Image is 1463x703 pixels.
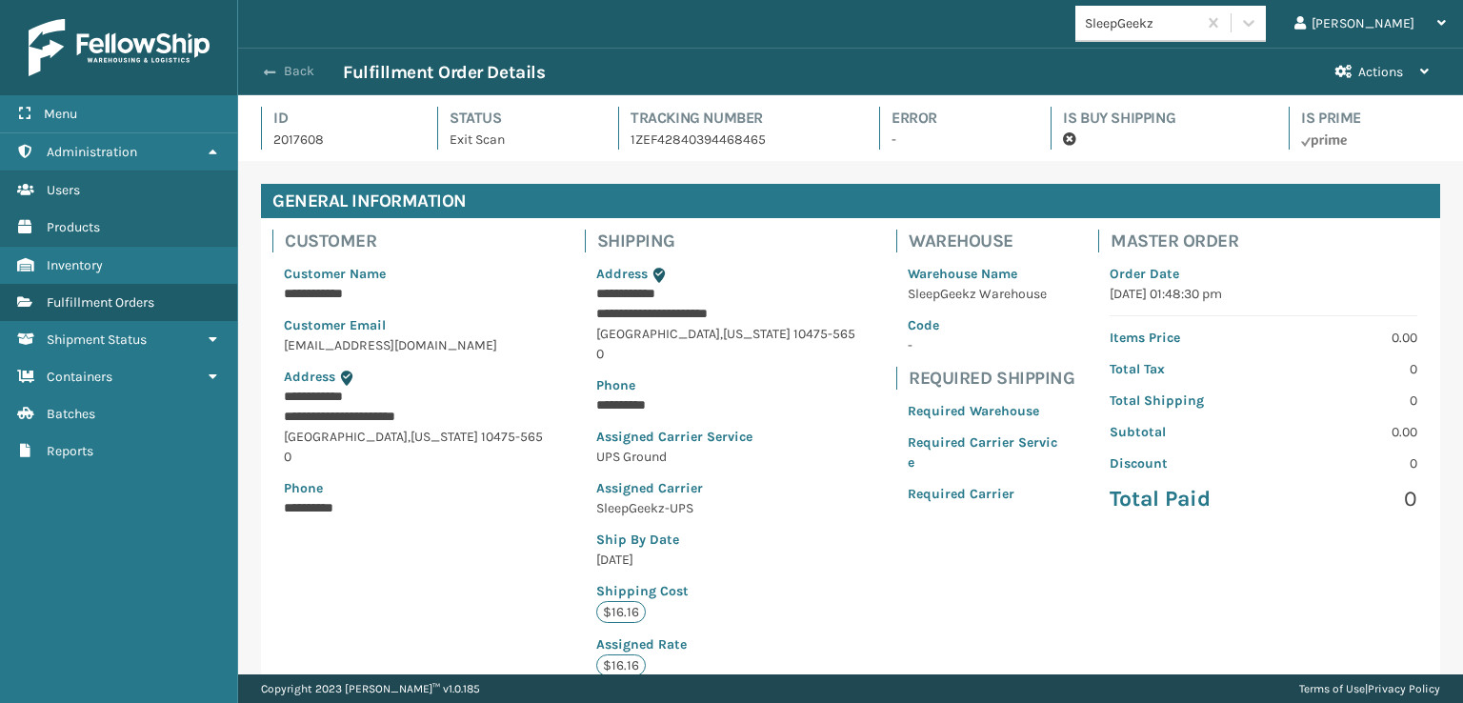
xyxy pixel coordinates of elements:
[450,130,584,150] p: Exit Scan
[285,230,562,252] h4: Customer
[597,230,874,252] h4: Shipping
[892,107,1016,130] h4: Error
[908,401,1064,421] p: Required Warehouse
[284,264,551,284] p: Customer Name
[284,369,335,385] span: Address
[720,326,723,342] span: ,
[450,107,584,130] h4: Status
[284,335,551,355] p: [EMAIL_ADDRESS][DOMAIN_NAME]
[47,144,137,160] span: Administration
[1275,328,1417,348] p: 0.00
[1110,391,1252,411] p: Total Shipping
[1110,422,1252,442] p: Subtotal
[1275,359,1417,379] p: 0
[908,335,1064,355] p: -
[909,367,1075,390] h4: Required Shipping
[1085,13,1198,33] div: SleepGeekz
[47,294,154,311] span: Fulfillment Orders
[47,257,103,273] span: Inventory
[908,432,1064,472] p: Required Carrier Service
[29,19,210,76] img: logo
[284,315,551,335] p: Customer Email
[1111,230,1429,252] h4: Master Order
[284,478,551,498] p: Phone
[892,130,1016,150] p: -
[908,484,1064,504] p: Required Carrier
[596,654,646,676] p: $16.16
[47,331,147,348] span: Shipment Status
[631,130,845,150] p: 1ZEF42840394468465
[596,601,646,623] p: $16.16
[908,264,1064,284] p: Warehouse Name
[596,550,863,570] p: [DATE]
[1299,682,1365,695] a: Terms of Use
[596,375,863,395] p: Phone
[596,326,720,342] span: [GEOGRAPHIC_DATA]
[596,266,648,282] span: Address
[1275,391,1417,411] p: 0
[1358,64,1403,80] span: Actions
[1275,485,1417,513] p: 0
[596,634,863,654] p: Assigned Rate
[1275,453,1417,473] p: 0
[1275,422,1417,442] p: 0.00
[47,369,112,385] span: Containers
[908,284,1064,304] p: SleepGeekz Warehouse
[1299,674,1440,703] div: |
[47,406,95,422] span: Batches
[273,130,403,150] p: 2017608
[596,478,863,498] p: Assigned Carrier
[255,63,343,80] button: Back
[596,530,863,550] p: Ship By Date
[631,107,845,130] h4: Tracking Number
[1368,682,1440,695] a: Privacy Policy
[1110,485,1252,513] p: Total Paid
[1110,328,1252,348] p: Items Price
[1063,107,1254,130] h4: Is Buy Shipping
[44,106,77,122] span: Menu
[596,447,863,467] p: UPS Ground
[596,498,863,518] p: SleepGeekz-UPS
[411,429,478,445] span: [US_STATE]
[47,219,100,235] span: Products
[1318,49,1446,95] button: Actions
[47,443,93,459] span: Reports
[596,427,863,447] p: Assigned Carrier Service
[1110,453,1252,473] p: Discount
[261,184,1440,218] h4: General Information
[47,182,80,198] span: Users
[273,107,403,130] h4: Id
[408,429,411,445] span: ,
[908,315,1064,335] p: Code
[1110,284,1417,304] p: [DATE] 01:48:30 pm
[1110,359,1252,379] p: Total Tax
[261,674,480,703] p: Copyright 2023 [PERSON_NAME]™ v 1.0.185
[1110,264,1417,284] p: Order Date
[596,581,863,601] p: Shipping Cost
[343,61,545,84] h3: Fulfillment Order Details
[284,429,408,445] span: [GEOGRAPHIC_DATA]
[723,326,791,342] span: [US_STATE]
[909,230,1075,252] h4: Warehouse
[1301,107,1440,130] h4: Is Prime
